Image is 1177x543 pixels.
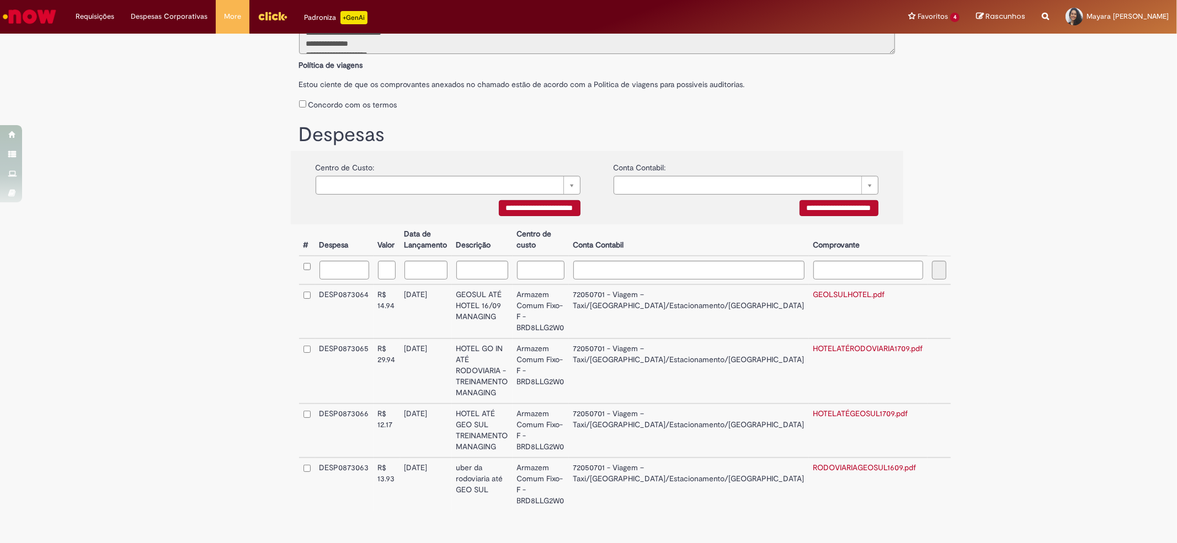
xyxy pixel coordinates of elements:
span: Rascunhos [986,11,1025,21]
th: Conta Contabil [569,224,809,256]
th: Despesa [315,224,374,256]
td: Armazem Comum Fixo-F - BRD8LLG2W0 [513,458,569,511]
div: Padroniza [304,11,368,24]
td: uber da rodoviaria até GEO SUL [452,458,513,511]
td: HOTELATÉRODOVIARIA1709.pdf [809,338,928,404]
td: HOTEL GO IN ATÉ RODOVIARIA - TREINAMENTO MANAGING [452,338,513,404]
td: 72050701 - Viagem – Taxi/[GEOGRAPHIC_DATA]/Estacionamento/[GEOGRAPHIC_DATA] [569,458,809,511]
td: 72050701 - Viagem – Taxi/[GEOGRAPHIC_DATA]/Estacionamento/[GEOGRAPHIC_DATA] [569,284,809,338]
a: Limpar campo {0} [316,176,580,195]
th: Descrição [452,224,513,256]
td: GEOLSULHOTEL.pdf [809,284,928,338]
span: Mayara [PERSON_NAME] [1087,12,1169,21]
th: Data de Lançamento [400,224,452,256]
td: [DATE] [400,404,452,458]
label: Estou ciente de que os comprovantes anexados no chamado estão de acordo com a Politica de viagens... [299,73,895,90]
td: Armazem Comum Fixo-F - BRD8LLG2W0 [513,404,569,458]
p: +GenAi [340,11,368,24]
img: ServiceNow [1,6,58,28]
a: Limpar campo {0} [614,176,878,195]
td: R$ 12.17 [374,404,400,458]
a: Rascunhos [976,12,1025,22]
a: HOTELATÉGEOSUL1709.pdf [813,408,908,418]
td: HOTEL ATÉ GEO SUL TREINAMENTO MANAGING [452,404,513,458]
td: GEOSUL ATÉ HOTEL 16/09 MANAGING [452,284,513,338]
h1: Despesas [299,124,895,146]
td: HOTELATÉGEOSUL1709.pdf [809,404,928,458]
th: # [299,224,315,256]
label: Conta Contabil: [614,157,666,173]
th: Comprovante [809,224,928,256]
a: RODOVIARIAGEOSUL1609.pdf [813,463,917,472]
b: Política de viagens [299,60,363,70]
label: Concordo com os termos [308,99,397,110]
td: R$ 14.94 [374,284,400,338]
td: DESP0873066 [315,404,374,458]
span: More [224,11,241,22]
img: click_logo_yellow_360x200.png [258,8,287,24]
span: Despesas Corporativas [131,11,207,22]
span: Requisições [76,11,114,22]
a: GEOLSULHOTEL.pdf [813,289,885,299]
td: [DATE] [400,338,452,404]
a: HOTELATÉRODOVIARIA1709.pdf [813,343,923,353]
td: DESP0873065 [315,338,374,404]
th: Centro de custo [513,224,569,256]
td: R$ 13.93 [374,458,400,511]
td: R$ 29.94 [374,338,400,404]
td: RODOVIARIAGEOSUL1609.pdf [809,458,928,511]
td: 72050701 - Viagem – Taxi/[GEOGRAPHIC_DATA]/Estacionamento/[GEOGRAPHIC_DATA] [569,404,809,458]
td: [DATE] [400,284,452,338]
td: Armazem Comum Fixo-F - BRD8LLG2W0 [513,284,569,338]
span: Favoritos [918,11,948,22]
td: 72050701 - Viagem – Taxi/[GEOGRAPHIC_DATA]/Estacionamento/[GEOGRAPHIC_DATA] [569,338,809,404]
label: Centro de Custo: [316,157,375,173]
td: DESP0873063 [315,458,374,511]
span: 4 [950,13,960,22]
td: [DATE] [400,458,452,511]
th: Valor [374,224,400,256]
td: Armazem Comum Fixo-F - BRD8LLG2W0 [513,338,569,404]
td: DESP0873064 [315,284,374,338]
